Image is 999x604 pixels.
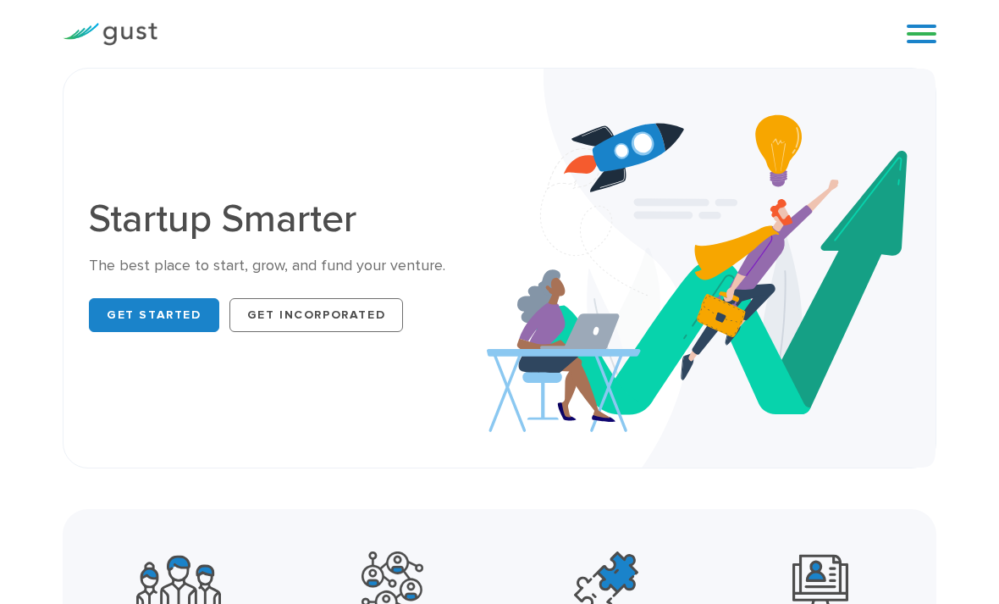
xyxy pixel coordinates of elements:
a: Get Incorporated [229,298,404,332]
img: Gust Logo [63,23,157,46]
div: The best place to start, grow, and fund your venture. [89,256,487,276]
a: Get Started [89,298,219,332]
img: Startup Smarter Hero [487,69,936,468]
h1: Startup Smarter [89,200,487,239]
